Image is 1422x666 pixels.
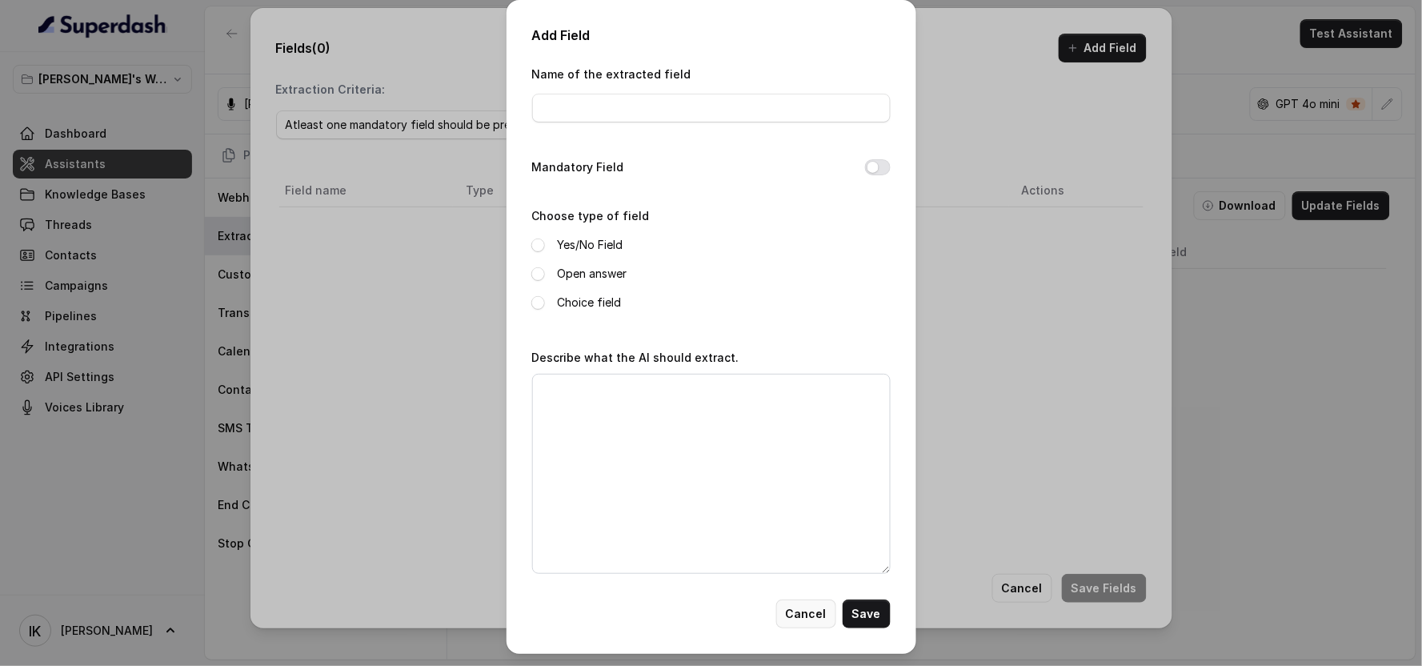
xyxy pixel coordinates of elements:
button: Cancel [776,600,836,628]
label: Mandatory Field [532,158,624,177]
label: Choose type of field [532,209,650,223]
label: Open answer [558,264,627,283]
label: Name of the extracted field [532,67,691,81]
label: Choice field [558,293,622,312]
label: Describe what the AI should extract. [532,351,739,364]
label: Yes/No Field [558,235,623,255]
h2: Add Field [532,26,891,45]
button: Save [843,600,891,628]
